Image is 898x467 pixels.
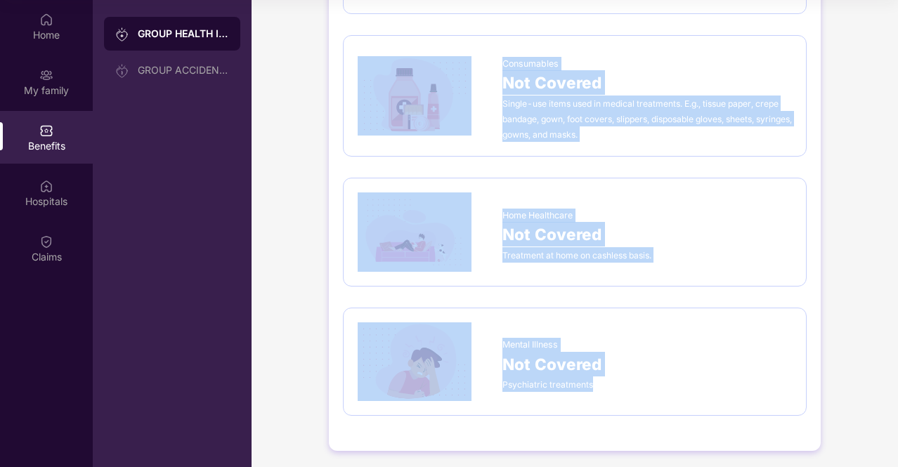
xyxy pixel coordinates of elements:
img: svg+xml;base64,PHN2ZyBpZD0iQmVuZWZpdHMiIHhtbG5zPSJodHRwOi8vd3d3LnczLm9yZy8yMDAwL3N2ZyIgd2lkdGg9Ij... [39,124,53,138]
span: Psychiatric treatments [502,379,593,390]
img: svg+xml;base64,PHN2ZyBpZD0iQ2xhaW0iIHhtbG5zPSJodHRwOi8vd3d3LnczLm9yZy8yMDAwL3N2ZyIgd2lkdGg9IjIwIi... [39,235,53,249]
img: svg+xml;base64,PHN2ZyB3aWR0aD0iMjAiIGhlaWdodD0iMjAiIHZpZXdCb3g9IjAgMCAyMCAyMCIgZmlsbD0ibm9uZSIgeG... [115,27,129,41]
span: Not Covered [502,70,601,95]
span: Not Covered [502,222,601,246]
span: Mental Illness [502,338,558,352]
img: icon [358,322,471,402]
span: Treatment at home on cashless basis. [502,250,651,261]
div: GROUP ACCIDENTAL INSURANCE [138,65,229,76]
img: svg+xml;base64,PHN2ZyBpZD0iSG9zcGl0YWxzIiB4bWxucz0iaHR0cDovL3d3dy53My5vcmcvMjAwMC9zdmciIHdpZHRoPS... [39,179,53,193]
img: icon [358,56,471,136]
span: Consumables [502,57,559,71]
img: icon [358,192,471,272]
span: Home Healthcare [502,209,573,223]
div: GROUP HEALTH INSURANCE [138,27,229,41]
span: Not Covered [502,352,601,376]
img: svg+xml;base64,PHN2ZyBpZD0iSG9tZSIgeG1sbnM9Imh0dHA6Ly93d3cudzMub3JnLzIwMDAvc3ZnIiB3aWR0aD0iMjAiIG... [39,13,53,27]
img: svg+xml;base64,PHN2ZyB3aWR0aD0iMjAiIGhlaWdodD0iMjAiIHZpZXdCb3g9IjAgMCAyMCAyMCIgZmlsbD0ibm9uZSIgeG... [39,68,53,82]
img: svg+xml;base64,PHN2ZyB3aWR0aD0iMjAiIGhlaWdodD0iMjAiIHZpZXdCb3g9IjAgMCAyMCAyMCIgZmlsbD0ibm9uZSIgeG... [115,64,129,78]
span: Single-use items used in medical treatments. E.g., tissue paper, crepe bandage, gown, foot covers... [502,98,792,140]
